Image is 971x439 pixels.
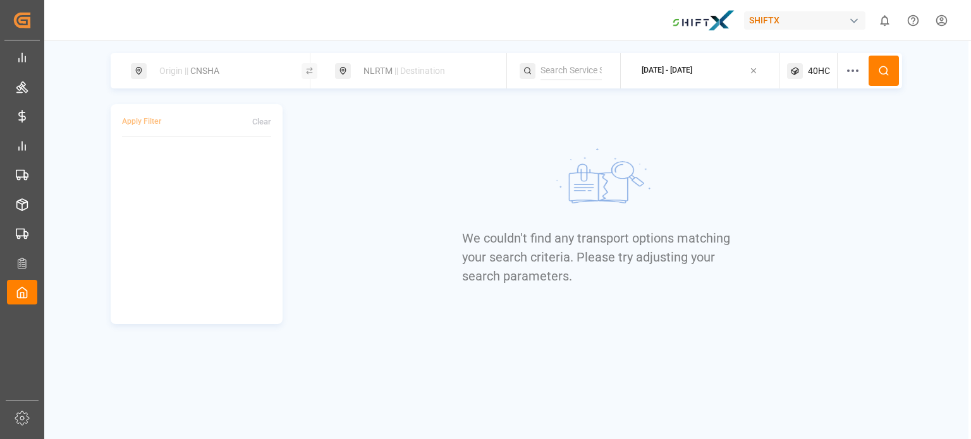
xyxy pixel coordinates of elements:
button: SHIFTX [744,8,870,32]
div: SHIFTX [744,11,865,30]
div: CNSHA [152,59,288,83]
input: Search Service String [540,61,602,80]
div: NLRTM [356,59,492,83]
div: Clear [252,116,271,128]
button: Help Center [899,6,927,35]
button: [DATE] - [DATE] [628,59,772,83]
button: Clear [252,111,271,133]
p: We couldn't find any transport options matching your search criteria. Please try adjusting your s... [462,229,735,286]
span: Origin || [159,66,188,76]
div: [DATE] - [DATE] [642,65,692,76]
span: || Destination [394,66,445,76]
img: Bildschirmfoto%202024-11-13%20um%2009.31.44.png_1731487080.png [672,9,735,32]
button: show 0 new notifications [870,6,899,35]
img: No results [504,134,693,229]
span: 40HC [808,64,830,78]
